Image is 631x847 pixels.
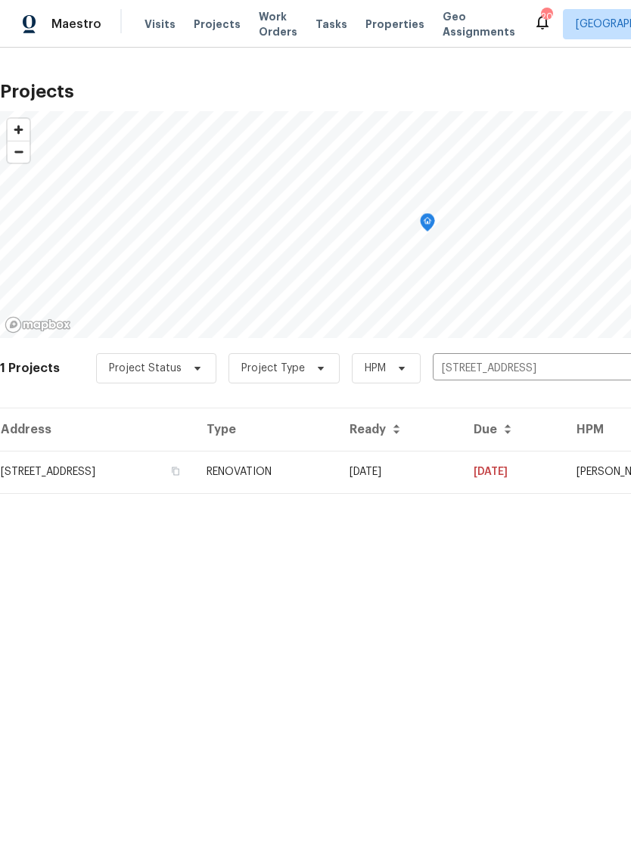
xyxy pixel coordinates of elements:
span: HPM [365,361,386,376]
span: Visits [145,17,176,32]
span: Properties [365,17,424,32]
span: Project Type [241,361,305,376]
span: Project Status [109,361,182,376]
td: Acq COE 2025-07-18T00:00:00.000Z [337,451,462,493]
th: Type [194,408,337,451]
span: Geo Assignments [443,9,515,39]
button: Zoom in [8,119,30,141]
a: Mapbox homepage [5,316,71,334]
div: 20 [541,9,552,24]
th: Due [462,408,564,451]
th: Ready [337,408,462,451]
td: [DATE] [462,451,564,493]
td: RENOVATION [194,451,337,493]
button: Zoom out [8,141,30,163]
span: Tasks [315,19,347,29]
span: Maestro [51,17,101,32]
input: Search projects [433,357,606,380]
span: Projects [194,17,241,32]
div: Map marker [420,213,435,237]
span: Work Orders [259,9,297,39]
button: Copy Address [169,464,182,478]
